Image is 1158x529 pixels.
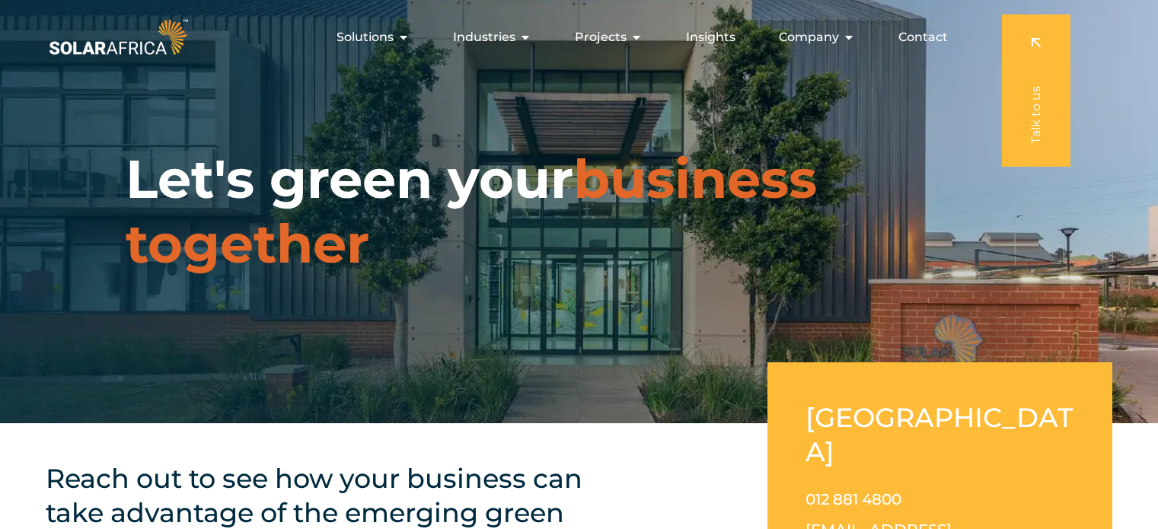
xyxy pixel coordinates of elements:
h1: Let's green your [126,147,1032,276]
span: business together [126,146,817,276]
h2: [GEOGRAPHIC_DATA] [805,400,1074,469]
span: Solutions [337,28,394,46]
a: Insights [686,28,735,46]
span: Projects [575,28,627,46]
span: Industries [453,28,515,46]
a: Contact [898,28,948,46]
a: 012 881 4800 [805,490,901,508]
span: Company [779,28,839,46]
div: Menu Toggle [191,22,960,53]
nav: Menu [191,22,960,53]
